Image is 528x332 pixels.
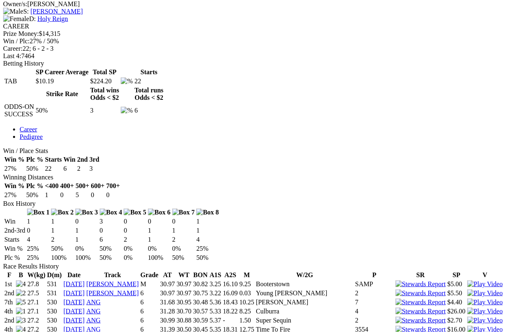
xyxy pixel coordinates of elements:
[447,316,466,325] td: $2.70
[31,8,83,15] a: [PERSON_NAME]
[16,290,26,297] img: 2
[75,217,99,226] td: 0
[140,307,159,316] td: 6
[3,200,525,207] div: Box History
[355,316,394,325] td: 2
[91,182,105,190] th: 600+
[160,280,175,288] td: 30.97
[47,307,63,316] td: 530
[63,155,76,164] th: Win
[106,191,120,199] td: 0
[4,191,25,199] td: 27%
[239,298,255,306] td: 10.25
[140,298,159,306] td: 6
[4,307,15,316] td: 4th
[27,289,46,297] td: 27.5
[90,68,120,76] th: Total SP
[51,235,74,244] td: 2
[467,290,503,297] a: View replay
[90,77,120,85] td: $224.20
[196,209,219,216] img: Box 8
[140,280,159,288] td: M
[3,52,21,59] span: Last 4:
[467,280,503,287] a: View replay
[123,226,147,235] td: 0
[123,254,147,262] td: 0%
[35,68,89,76] th: SP Career Average
[47,298,63,306] td: 530
[75,182,90,190] th: 500+
[45,191,59,199] td: 1
[87,280,139,287] a: [PERSON_NAME]
[75,254,99,262] td: 100%
[160,307,175,316] td: 31.28
[172,209,195,216] img: Box 7
[172,235,196,244] td: 2
[396,280,446,288] img: Stewards Report
[148,245,171,253] td: 0%
[209,307,222,316] td: 5.33
[396,317,446,324] img: Stewards Report
[239,280,255,288] td: 9.25
[355,298,394,306] td: 7
[193,271,208,279] th: BON
[4,271,15,279] th: F
[140,316,159,325] td: 6
[395,271,446,279] th: SR
[16,271,26,279] th: B
[26,182,44,190] th: Plc %
[172,254,196,262] td: 50%
[123,217,147,226] td: 0
[91,191,105,199] td: 0
[3,52,525,60] div: 7464
[27,298,46,306] td: 27.1
[160,316,175,325] td: 30.99
[121,78,133,85] img: %
[75,209,98,216] img: Box 3
[467,271,503,279] th: V
[27,217,50,226] td: 1
[196,254,219,262] td: 50%
[51,254,74,262] td: 100%
[20,126,38,133] a: Career
[3,38,30,45] span: Win / Plc:
[355,280,394,288] td: SAMP
[64,317,85,324] a: [DATE]
[467,308,503,315] img: Play Video
[64,280,85,287] a: [DATE]
[3,30,39,37] span: Prize Money:
[77,155,88,164] th: 2nd
[16,308,26,315] img: 1
[193,298,208,306] td: 30.48
[196,235,219,244] td: 4
[4,165,25,173] td: 27%
[176,298,192,306] td: 30.95
[176,316,192,325] td: 30.88
[196,226,219,235] td: 1
[99,254,123,262] td: 50%
[355,307,394,316] td: 4
[27,307,46,316] td: 27.1
[209,289,222,297] td: 3.22
[209,298,222,306] td: 5.36
[196,245,219,253] td: 25%
[27,209,50,216] img: Box 1
[355,271,394,279] th: P
[134,86,164,102] th: Total runs Odds < $2
[172,226,196,235] td: 1
[223,289,238,297] td: 16.09
[4,280,15,288] td: 1st
[447,271,466,279] th: SP
[75,235,99,244] td: 1
[64,308,85,315] a: [DATE]
[3,174,525,181] div: Winning Distances
[148,209,171,216] img: Box 6
[172,217,196,226] td: 0
[4,182,25,190] th: Win %
[4,103,35,118] td: ODDS-ON SUCCESS
[38,15,68,22] a: Holy Reign
[467,299,503,306] a: View replay
[223,307,238,316] td: 18.22
[447,280,466,288] td: $5.00
[3,60,525,67] div: Betting History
